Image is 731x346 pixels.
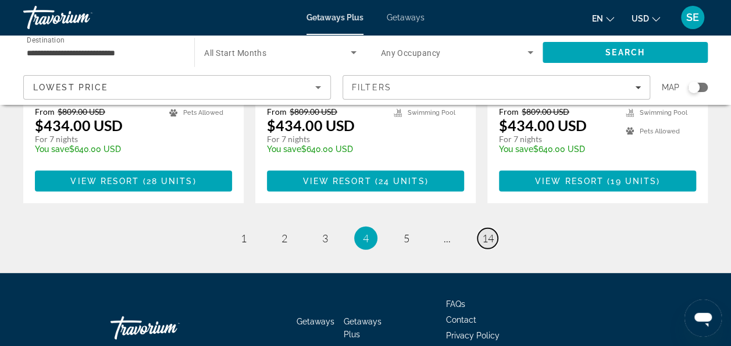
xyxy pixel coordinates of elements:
span: You save [267,144,301,154]
button: View Resort(28 units) [35,171,232,192]
span: $809.00 USD [290,107,337,116]
span: $809.00 USD [58,107,105,116]
a: Getaways Plus [344,317,381,339]
button: View Resort(19 units) [499,171,696,192]
span: ( ) [139,176,196,186]
span: $809.00 USD [522,107,569,116]
a: Getaways Plus [306,13,363,22]
span: From [35,107,55,116]
p: $434.00 USD [35,116,123,134]
button: User Menu [677,5,708,30]
button: Change currency [632,10,660,27]
p: For 7 nights [499,134,614,144]
a: Getaways [387,13,425,22]
span: Lowest Price [33,83,108,92]
p: $640.00 USD [267,144,382,154]
iframe: Bouton de lancement de la fenêtre de messagerie [684,299,722,337]
span: en [592,14,603,23]
p: $434.00 USD [499,116,587,134]
p: $640.00 USD [35,144,158,154]
span: 28 units [147,176,193,186]
p: For 7 nights [267,134,382,144]
button: Search [543,42,708,63]
span: View Resort [302,176,371,186]
a: Travorium [23,2,140,33]
span: From [267,107,287,116]
button: Change language [592,10,614,27]
button: View Resort(24 units) [267,171,464,192]
span: Any Occupancy [381,48,441,58]
span: Search [605,48,645,57]
span: Pets Allowed [183,109,223,116]
mat-select: Sort by [33,80,321,94]
a: Getaways [297,317,334,326]
span: ... [444,232,451,245]
p: $434.00 USD [267,116,355,134]
span: SE [686,12,699,23]
span: 2 [281,232,287,245]
span: You save [499,144,533,154]
p: For 7 nights [35,134,158,144]
span: Pets Allowed [640,128,680,135]
span: 3 [322,232,328,245]
span: 4 [363,232,369,245]
span: Swimming Pool [408,109,455,116]
span: All Start Months [204,48,266,58]
button: Filters [343,75,650,100]
a: FAQs [446,299,465,309]
span: 14 [482,232,494,245]
a: Privacy Policy [446,331,500,340]
span: 5 [404,232,409,245]
nav: Pagination [23,227,708,250]
span: Destination [27,36,65,44]
span: ( ) [371,176,428,186]
a: Go Home [110,310,227,345]
span: Filters [352,83,391,92]
span: 1 [241,232,247,245]
span: Swimming Pool [640,109,687,116]
a: Contact [446,315,476,324]
span: Map [662,79,679,96]
span: From [499,107,519,116]
span: View Resort [70,176,139,186]
span: USD [632,14,649,23]
span: 19 units [611,176,657,186]
span: View Resort [535,176,604,186]
input: Select destination [27,46,179,60]
span: You save [35,144,69,154]
p: $640.00 USD [499,144,614,154]
span: ( ) [604,176,660,186]
span: 24 units [379,176,425,186]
